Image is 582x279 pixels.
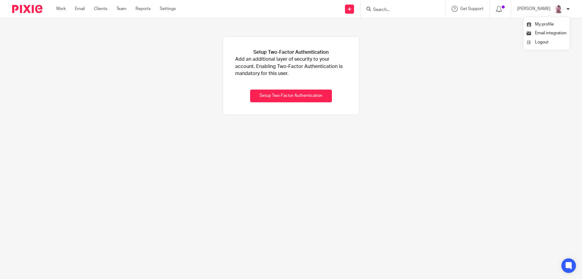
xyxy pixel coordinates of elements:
h1: Setup Two-Factor Authentication [253,49,329,56]
input: Search [373,7,427,13]
img: KD3.png [554,4,563,14]
a: My profile [527,22,554,26]
span: Email integration [535,31,567,35]
a: Email integration [527,31,567,35]
span: Get Support [460,7,483,11]
p: [PERSON_NAME] [517,6,550,12]
span: Logout [535,40,549,44]
a: Reports [135,6,151,12]
a: Logout [527,38,567,47]
a: Work [56,6,66,12]
a: Email [75,6,85,12]
a: Team [116,6,126,12]
a: Settings [160,6,176,12]
span: My profile [535,22,554,26]
a: Clients [94,6,107,12]
button: Setup Two-Factor Authentication [250,90,332,103]
img: Pixie [12,5,42,13]
p: Add an additional layer of security to your account. Enabling Two-Factor Authentication is mandat... [235,56,347,77]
